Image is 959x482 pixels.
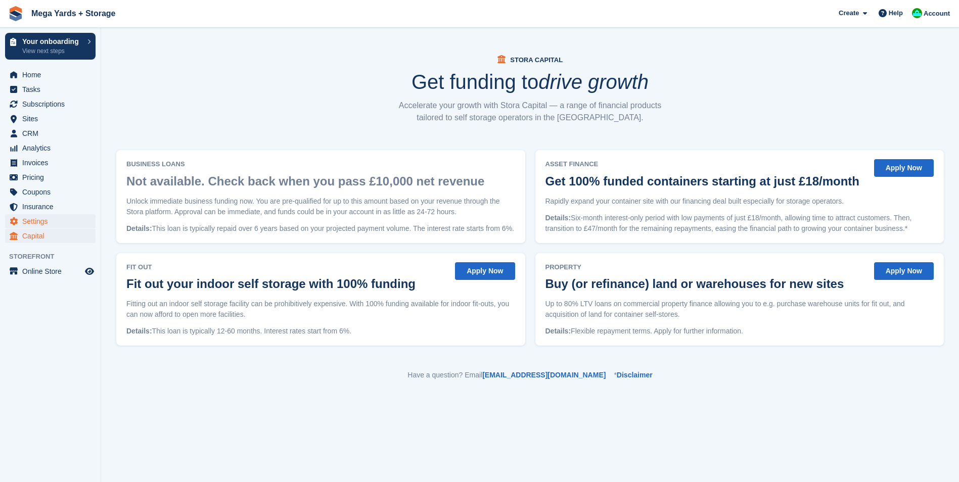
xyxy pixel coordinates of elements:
[5,264,96,278] a: menu
[545,159,864,169] span: Asset Finance
[545,326,934,336] p: Flexible repayment terms. Apply for further information.
[482,371,606,379] a: [EMAIL_ADDRESS][DOMAIN_NAME]
[412,72,649,92] h1: Get funding to
[5,68,96,82] a: menu
[538,71,649,93] i: drive growth
[874,262,934,280] button: Apply Now
[394,100,667,124] p: Accelerate your growth with Stora Capital — a range of financial products tailored to self storag...
[5,156,96,170] a: menu
[126,262,421,272] span: Fit Out
[22,46,82,56] p: View next steps
[455,262,515,280] button: Apply Now
[22,185,83,199] span: Coupons
[874,159,934,177] button: Apply Now
[545,299,934,320] p: Up to 80% LTV loans on commercial property finance allowing you to e.g. purchase warehouse units ...
[5,229,96,243] a: menu
[5,112,96,126] a: menu
[22,82,83,97] span: Tasks
[22,229,83,243] span: Capital
[126,277,416,291] h2: Fit out your indoor self storage with 100% funding
[5,214,96,228] a: menu
[22,38,82,45] p: Your onboarding
[510,56,563,64] span: Stora Capital
[126,159,489,169] span: Business Loans
[5,141,96,155] a: menu
[22,126,83,140] span: CRM
[22,200,83,214] span: Insurance
[545,213,934,234] p: Six-month interest-only period with low payments of just £18/month, allowing time to attract cust...
[5,126,96,140] a: menu
[116,370,944,380] p: Have a question? Email *
[27,5,119,22] a: Mega Yards + Storage
[5,170,96,184] a: menu
[545,277,844,291] h2: Buy (or refinance) land or warehouses for new sites
[22,141,83,155] span: Analytics
[22,97,83,111] span: Subscriptions
[5,82,96,97] a: menu
[126,196,515,217] p: Unlock immediate business funding now. You are pre-qualified for up to this amount based on your ...
[912,8,922,18] img: Ben Ainscough
[126,327,152,335] span: Details:
[924,9,950,19] span: Account
[22,170,83,184] span: Pricing
[5,185,96,199] a: menu
[22,214,83,228] span: Settings
[9,252,101,262] span: Storefront
[126,174,484,188] h2: Not available. Check back when you pass £10,000 net revenue
[545,262,849,272] span: Property
[545,174,859,188] h2: Get 100% funded containers starting at just £18/month
[126,223,515,234] p: This loan is typically repaid over 6 years based on your projected payment volume. The interest r...
[22,156,83,170] span: Invoices
[126,299,515,320] p: Fitting out an indoor self storage facility can be prohibitively expensive. With 100% funding ava...
[545,196,934,207] p: Rapidly expand your container site with our financing deal built especially for storage operators.
[545,214,571,222] span: Details:
[22,112,83,126] span: Sites
[545,327,571,335] span: Details:
[5,200,96,214] a: menu
[889,8,903,18] span: Help
[83,265,96,277] a: Preview store
[22,264,83,278] span: Online Store
[839,8,859,18] span: Create
[5,33,96,60] a: Your onboarding View next steps
[126,326,515,336] p: This loan is typically 12-60 months. Interest rates start from 6%.
[8,6,23,21] img: stora-icon-8386f47178a22dfd0bd8f6a31ec36ba5ce8667c1dd55bd0f319d3a0aa187defe.svg
[126,224,152,232] span: Details:
[617,371,653,379] a: Disclaimer
[22,68,83,82] span: Home
[5,97,96,111] a: menu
